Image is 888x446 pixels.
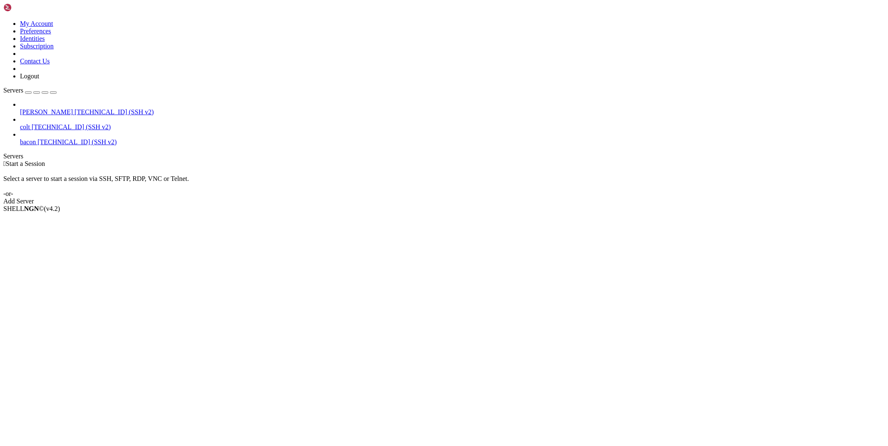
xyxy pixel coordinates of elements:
[20,123,885,131] a: colt [TECHNICAL_ID] (SSH v2)
[20,131,885,146] li: bacon [TECHNICAL_ID] (SSH v2)
[20,20,53,27] a: My Account
[3,87,23,94] span: Servers
[20,108,885,116] a: [PERSON_NAME] [TECHNICAL_ID] (SSH v2)
[20,73,39,80] a: Logout
[3,205,60,212] span: SHELL ©
[3,198,885,205] div: Add Server
[3,168,885,198] div: Select a server to start a session via SSH, SFTP, RDP, VNC or Telnet. -or-
[3,160,6,167] span: 
[6,160,45,167] span: Start a Session
[20,43,54,50] a: Subscription
[44,205,60,212] span: 4.2.0
[20,123,30,130] span: colt
[24,205,39,212] b: NGN
[20,28,51,35] a: Preferences
[20,138,885,146] a: bacon [TECHNICAL_ID] (SSH v2)
[3,3,51,12] img: Shellngn
[37,138,117,145] span: [TECHNICAL_ID] (SSH v2)
[20,35,45,42] a: Identities
[20,108,73,115] span: [PERSON_NAME]
[20,101,885,116] li: [PERSON_NAME] [TECHNICAL_ID] (SSH v2)
[3,153,885,160] div: Servers
[3,87,57,94] a: Servers
[75,108,154,115] span: [TECHNICAL_ID] (SSH v2)
[32,123,111,130] span: [TECHNICAL_ID] (SSH v2)
[20,116,885,131] li: colt [TECHNICAL_ID] (SSH v2)
[20,138,36,145] span: bacon
[20,58,50,65] a: Contact Us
